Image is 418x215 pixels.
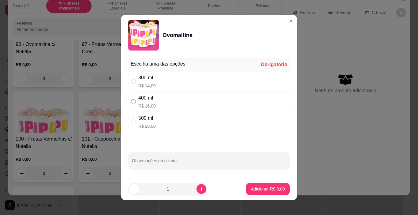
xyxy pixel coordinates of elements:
input: Observações do cliente [132,160,286,166]
div: Ovomaltine [162,31,192,40]
div: Obrigatório [261,61,287,68]
button: increase-product-quantity [196,184,206,194]
button: decrease-product-quantity [129,184,139,194]
p: R$ 18,00 [138,123,156,129]
div: 300 ml [138,74,156,81]
p: R$ 14,00 [138,83,156,89]
button: Adicionar R$ 0,00 [246,183,290,195]
div: Escolha uma das opções [131,60,185,68]
img: product-image [128,20,159,51]
p: Adicionar R$ 0,00 [251,186,285,192]
div: 500 ml [138,115,156,122]
div: 400 ml [138,94,156,102]
button: Close [286,16,296,26]
p: R$ 16,00 [138,103,156,109]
